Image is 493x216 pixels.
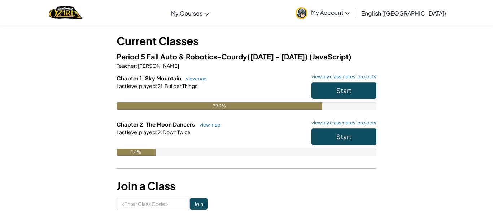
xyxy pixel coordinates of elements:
span: Down Twice [162,129,191,135]
span: 2. [157,129,162,135]
h3: Current Classes [117,33,376,49]
a: English ([GEOGRAPHIC_DATA]) [358,3,450,23]
span: [PERSON_NAME] [137,62,179,69]
input: <Enter Class Code> [117,198,190,210]
button: Start [311,128,376,145]
a: Ozaria by CodeCombat logo [49,5,82,20]
span: Teacher [117,62,136,69]
a: view my classmates' projects [308,74,376,79]
h3: Join a Class [117,178,376,194]
a: My Account [292,1,353,24]
span: English ([GEOGRAPHIC_DATA]) [361,9,446,17]
span: My Account [311,9,350,16]
a: view my classmates' projects [308,120,376,125]
span: Start [336,132,352,141]
span: Last level played [117,129,156,135]
a: view map [182,76,207,81]
span: (JavaScript) [309,52,352,61]
span: Period 5 Fall Auto & Robotics-Courdy([DATE] - [DATE]) [117,52,309,61]
span: : [156,129,157,135]
span: : [136,62,137,69]
input: Join [190,198,208,210]
span: 21. [157,83,164,89]
a: My Courses [167,3,213,23]
span: Start [336,86,352,94]
img: avatar [296,7,307,19]
span: Chapter 1: Sky Mountain [117,75,182,81]
a: view map [196,122,221,128]
span: : [156,83,157,89]
div: 1.4% [117,149,156,156]
span: Last level played [117,83,156,89]
span: My Courses [171,9,202,17]
img: Home [49,5,82,20]
button: Start [311,82,376,99]
div: 79.2% [117,102,322,110]
span: Chapter 2: The Moon Dancers [117,121,196,128]
span: Builder Things [164,83,197,89]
